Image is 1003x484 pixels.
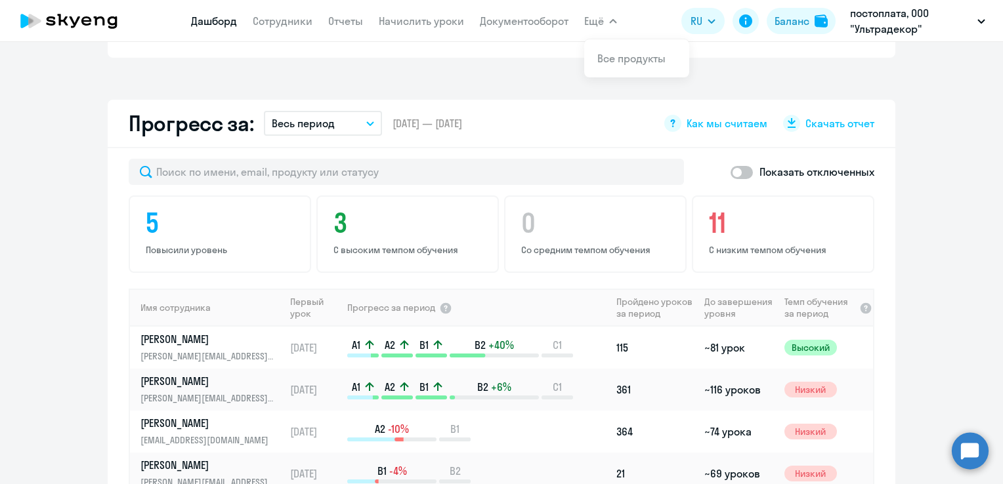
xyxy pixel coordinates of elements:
td: 115 [611,327,699,369]
span: A2 [385,338,395,352]
span: A2 [385,380,395,394]
td: ~81 урок [699,327,779,369]
p: [PERSON_NAME] [140,374,276,388]
p: [PERSON_NAME] [140,458,276,472]
th: Пройдено уроков за период [611,289,699,327]
span: B1 [419,338,429,352]
p: [PERSON_NAME] [140,332,276,346]
a: [PERSON_NAME][PERSON_NAME][EMAIL_ADDRESS][DOMAIN_NAME] [140,332,284,363]
th: Имя сотрудника [130,289,285,327]
span: Низкий [784,382,837,397]
h4: 11 [709,207,861,239]
span: RU [691,13,702,29]
h4: 5 [146,207,298,239]
span: A1 [352,338,360,352]
a: Дашборд [191,14,237,28]
button: Весь период [264,111,382,136]
span: Ещё [584,13,604,29]
p: [PERSON_NAME] [140,416,276,430]
span: B2 [477,380,488,394]
span: B1 [450,422,459,436]
td: ~74 урока [699,411,779,453]
span: Скачать отчет [805,116,874,131]
span: A1 [352,380,360,394]
img: balance [815,14,828,28]
a: Начислить уроки [379,14,464,28]
p: С высоким темпом обучения [333,244,486,256]
div: Баланс [775,13,809,29]
a: Сотрудники [253,14,312,28]
button: Балансbalance [767,8,836,34]
input: Поиск по имени, email, продукту или статусу [129,159,684,185]
span: -10% [388,422,409,436]
p: Показать отключенных [759,164,874,180]
span: -4% [389,464,407,478]
span: +40% [488,338,514,352]
span: B1 [377,464,387,478]
p: [EMAIL_ADDRESS][DOMAIN_NAME] [140,433,276,447]
h2: Прогресс за: [129,110,253,136]
span: Прогресс за период [347,302,435,313]
span: Высокий [784,340,837,355]
span: Как мы считаем [687,116,767,131]
p: Весь период [272,115,335,131]
span: +6% [491,380,511,394]
span: C1 [553,338,562,352]
a: Документооборот [480,14,568,28]
button: RU [681,8,725,34]
a: Отчеты [328,14,363,28]
th: Первый урок [285,289,346,327]
span: B2 [450,464,461,478]
td: ~116 уроков [699,369,779,411]
td: [DATE] [285,411,346,453]
span: [DATE] — [DATE] [393,116,462,131]
span: B2 [475,338,486,352]
h4: 3 [333,207,486,239]
span: B1 [419,380,429,394]
th: До завершения уровня [699,289,779,327]
button: Ещё [584,8,617,34]
td: 361 [611,369,699,411]
p: С низким темпом обучения [709,244,861,256]
a: [PERSON_NAME][EMAIL_ADDRESS][DOMAIN_NAME] [140,416,284,447]
td: [DATE] [285,327,346,369]
p: постоплата, ООО "Ультрадекор" [850,5,972,37]
a: Все продукты [597,52,666,65]
p: [PERSON_NAME][EMAIL_ADDRESS][DOMAIN_NAME] [140,391,276,405]
button: постоплата, ООО "Ультрадекор" [843,5,992,37]
span: Низкий [784,424,837,439]
td: [DATE] [285,369,346,411]
p: [PERSON_NAME][EMAIL_ADDRESS][DOMAIN_NAME] [140,349,276,363]
a: [PERSON_NAME][PERSON_NAME][EMAIL_ADDRESS][DOMAIN_NAME] [140,374,284,405]
span: Темп обучения за период [784,296,855,319]
span: A2 [375,422,385,436]
td: 364 [611,411,699,453]
p: Повысили уровень [146,244,298,256]
span: Низкий [784,466,837,481]
span: C1 [553,380,562,394]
